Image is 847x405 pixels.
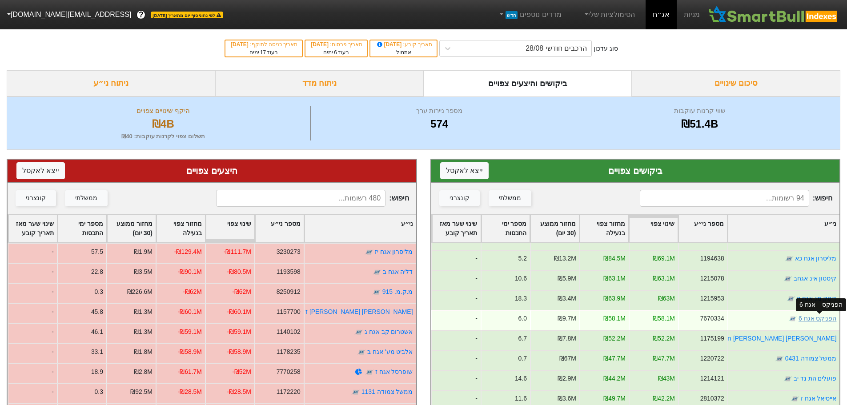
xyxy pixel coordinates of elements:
[700,374,724,383] div: 1214121
[8,383,57,403] div: -
[18,116,308,132] div: ₪4B
[351,388,360,397] img: tase link
[530,215,579,242] div: Toggle SortBy
[227,387,251,397] div: -₪28.5M
[579,6,639,24] a: הסימולציות שלי
[277,367,301,377] div: 7770258
[206,215,254,242] div: Toggle SortBy
[232,367,251,377] div: -₪52M
[313,116,566,132] div: 574
[305,308,413,315] a: [PERSON_NAME] [PERSON_NAME] ז
[432,215,481,242] div: Toggle SortBy
[227,347,251,357] div: -₪58.9M
[793,375,836,382] a: פועלים הת נד יב
[216,190,385,207] input: 480 רשומות...
[700,294,724,303] div: 1215953
[7,70,215,96] div: ניתוח ני״ע
[431,350,481,370] div: -
[700,354,724,363] div: 1220722
[514,394,526,403] div: 11.6
[450,193,470,203] div: קונצרני
[788,314,797,323] img: tase link
[260,49,266,56] span: 17
[134,327,153,337] div: ₪1.3M
[8,343,57,363] div: -
[91,367,103,377] div: 18.9
[700,254,724,263] div: 1194638
[232,287,251,297] div: -₪62M
[376,41,403,48] span: [DATE]
[8,303,57,323] div: -
[700,394,724,403] div: 2810372
[357,348,366,357] img: tase link
[367,348,413,355] a: אלביט מע' אגח ב
[95,287,103,297] div: 0.3
[375,368,413,375] a: שופרסל אגח ז
[629,215,678,242] div: Toggle SortBy
[230,48,297,56] div: בעוד ימים
[354,328,363,337] img: tase link
[653,274,675,283] div: ₪63.1M
[793,275,836,282] a: קיסטון אינ אגחב
[653,354,675,363] div: ₪47.7M
[183,287,202,297] div: -₪62M
[18,132,308,141] div: תשלום צפוי לקרנות עוקבות : ₪40
[91,247,103,257] div: 57.5
[277,307,301,317] div: 1157700
[277,387,301,397] div: 1172220
[311,41,330,48] span: [DATE]
[16,190,56,206] button: קונצרני
[640,190,832,207] span: חיפוש :
[783,274,792,283] img: tase link
[431,270,481,290] div: -
[157,215,205,242] div: Toggle SortBy
[431,290,481,310] div: -
[305,215,416,242] div: Toggle SortBy
[178,347,202,357] div: -₪58.9M
[514,294,526,303] div: 18.3
[440,164,831,177] div: ביקושים צפויים
[554,254,576,263] div: ₪13.2M
[518,314,526,323] div: 6.0
[786,294,795,303] img: tase link
[255,215,304,242] div: Toggle SortBy
[653,334,675,343] div: ₪52.2M
[700,314,724,323] div: 7670334
[603,274,626,283] div: ₪63.1M
[310,40,362,48] div: תאריך פרסום :
[8,215,57,242] div: Toggle SortBy
[785,355,836,362] a: ממשל צמודה 0431
[365,328,413,335] a: אשטרום קב אגח ג
[178,387,202,397] div: -₪28.5M
[277,347,301,357] div: 1178235
[727,335,836,342] a: [PERSON_NAME] [PERSON_NAME] ח
[603,394,626,403] div: ₪49.7M
[95,387,103,397] div: 0.3
[557,394,576,403] div: ₪3.6M
[277,287,301,297] div: 8250912
[174,247,202,257] div: -₪129.4M
[518,334,526,343] div: 6.7
[570,116,829,132] div: ₪51.4B
[310,48,362,56] div: בעוד ימים
[382,288,413,295] a: מ.ק.מ. 915
[431,310,481,330] div: -
[482,215,530,242] div: Toggle SortBy
[134,247,153,257] div: ₪1.9M
[653,394,675,403] div: ₪42.2M
[151,12,223,18] span: לפי נתוני סוף יום מתאריך [DATE]
[58,215,106,242] div: Toggle SortBy
[134,267,153,277] div: ₪3.5M
[8,263,57,283] div: -
[514,274,526,283] div: 10.6
[396,49,411,56] span: אתמול
[526,43,587,54] div: הרכבים חודשי 28/08
[796,295,836,302] a: דיסק מנ אגח יז
[227,267,251,277] div: -₪80.5M
[506,11,518,19] span: חדש
[26,193,46,203] div: קונצרני
[658,374,674,383] div: ₪43M
[178,367,202,377] div: -₪61.7M
[557,314,576,323] div: ₪9.7M
[632,70,840,96] div: סיכום שינויים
